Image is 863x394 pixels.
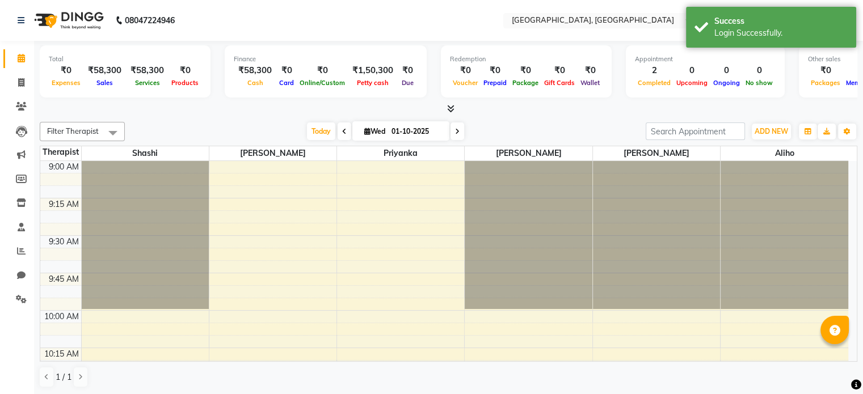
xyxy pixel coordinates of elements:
div: ₹0 [541,64,578,77]
div: Success [714,15,848,27]
span: Ongoing [710,79,743,87]
span: ADD NEW [755,127,788,135]
span: Package [510,79,541,87]
button: ADD NEW [752,124,791,139]
span: Online/Custom [297,79,348,87]
div: ₹58,300 [83,64,126,77]
span: Packages [808,79,843,87]
span: Cash [245,79,266,87]
div: Therapist [40,146,81,158]
div: 10:15 AM [42,348,81,360]
div: ₹58,300 [126,64,169,77]
div: ₹0 [510,64,541,77]
div: ₹0 [169,64,201,77]
span: Completed [635,79,673,87]
span: Today [307,122,335,140]
span: No show [743,79,776,87]
span: Voucher [450,79,481,87]
span: Card [276,79,297,87]
div: ₹0 [276,64,297,77]
div: 9:45 AM [47,273,81,285]
div: ₹0 [49,64,83,77]
div: 9:30 AM [47,236,81,248]
div: 10:00 AM [42,311,81,323]
div: Finance [234,54,418,64]
div: 0 [673,64,710,77]
span: [PERSON_NAME] [593,146,720,160]
span: Aliho [721,146,848,160]
b: 08047224946 [125,5,175,36]
span: 1 / 1 [56,371,71,383]
span: Sales [94,79,116,87]
div: ₹0 [578,64,603,77]
span: Expenses [49,79,83,87]
span: Filter Therapist [47,126,99,135]
span: Due [399,79,416,87]
span: Prepaid [481,79,510,87]
div: 0 [743,64,776,77]
div: ₹0 [481,64,510,77]
div: 9:00 AM [47,161,81,173]
input: 2025-10-01 [388,123,445,140]
span: Petty cash [354,79,391,87]
span: Wallet [578,79,603,87]
div: 9:15 AM [47,198,81,210]
div: ₹0 [808,64,843,77]
span: Services [132,79,163,87]
div: 0 [710,64,743,77]
div: Redemption [450,54,603,64]
span: Gift Cards [541,79,578,87]
div: ₹0 [297,64,348,77]
div: 2 [635,64,673,77]
div: ₹58,300 [234,64,276,77]
div: ₹1,50,300 [348,64,398,77]
span: Shashi [82,146,209,160]
span: Products [169,79,201,87]
input: Search Appointment [646,122,745,140]
div: ₹0 [398,64,418,77]
span: Priyanka [337,146,464,160]
img: logo [29,5,107,36]
span: [PERSON_NAME] [465,146,592,160]
span: [PERSON_NAME] [209,146,336,160]
span: Upcoming [673,79,710,87]
div: Appointment [635,54,776,64]
div: ₹0 [450,64,481,77]
div: Total [49,54,201,64]
span: Wed [361,127,388,135]
div: Login Successfully. [714,27,848,39]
